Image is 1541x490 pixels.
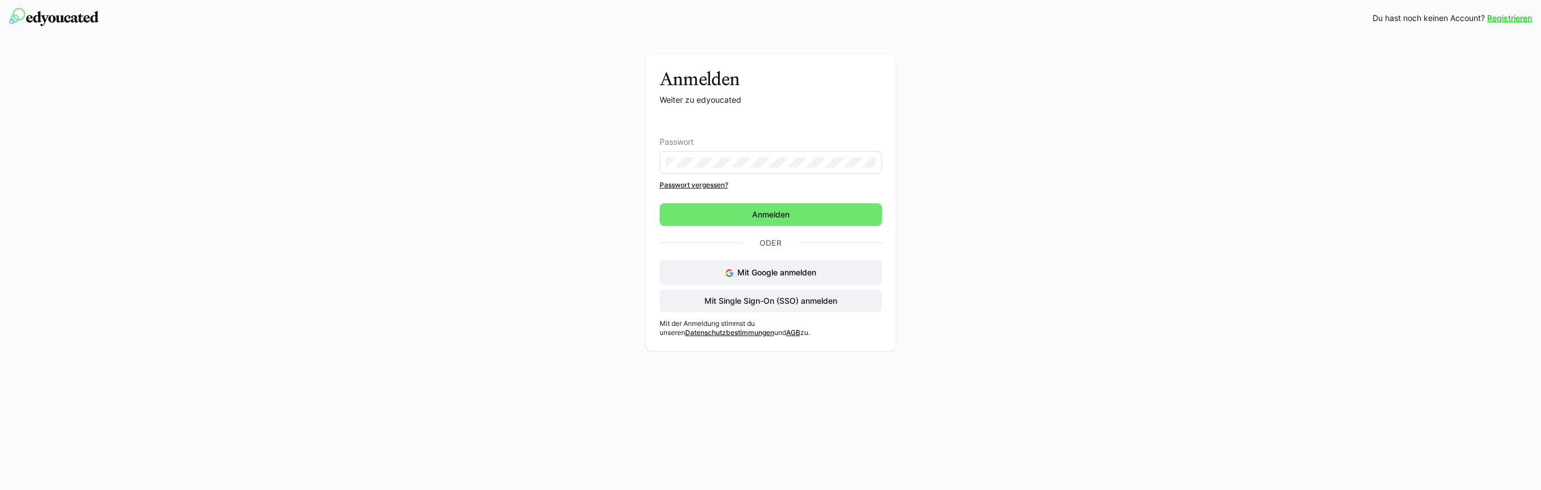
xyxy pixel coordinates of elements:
[660,94,882,106] p: Weiter zu edyoucated
[703,295,839,307] span: Mit Single Sign-On (SSO) anmelden
[660,68,882,90] h3: Anmelden
[743,235,799,251] p: Oder
[9,8,99,26] img: edyoucated
[737,267,816,277] span: Mit Google anmelden
[1373,12,1485,24] span: Du hast noch keinen Account?
[685,328,774,337] a: Datenschutzbestimmungen
[660,260,882,285] button: Mit Google anmelden
[660,290,882,312] button: Mit Single Sign-On (SSO) anmelden
[1487,12,1532,24] a: Registrieren
[786,328,800,337] a: AGB
[660,181,882,190] a: Passwort vergessen?
[750,209,791,220] span: Anmelden
[660,137,694,146] span: Passwort
[660,203,882,226] button: Anmelden
[660,319,882,337] p: Mit der Anmeldung stimmst du unseren und zu.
